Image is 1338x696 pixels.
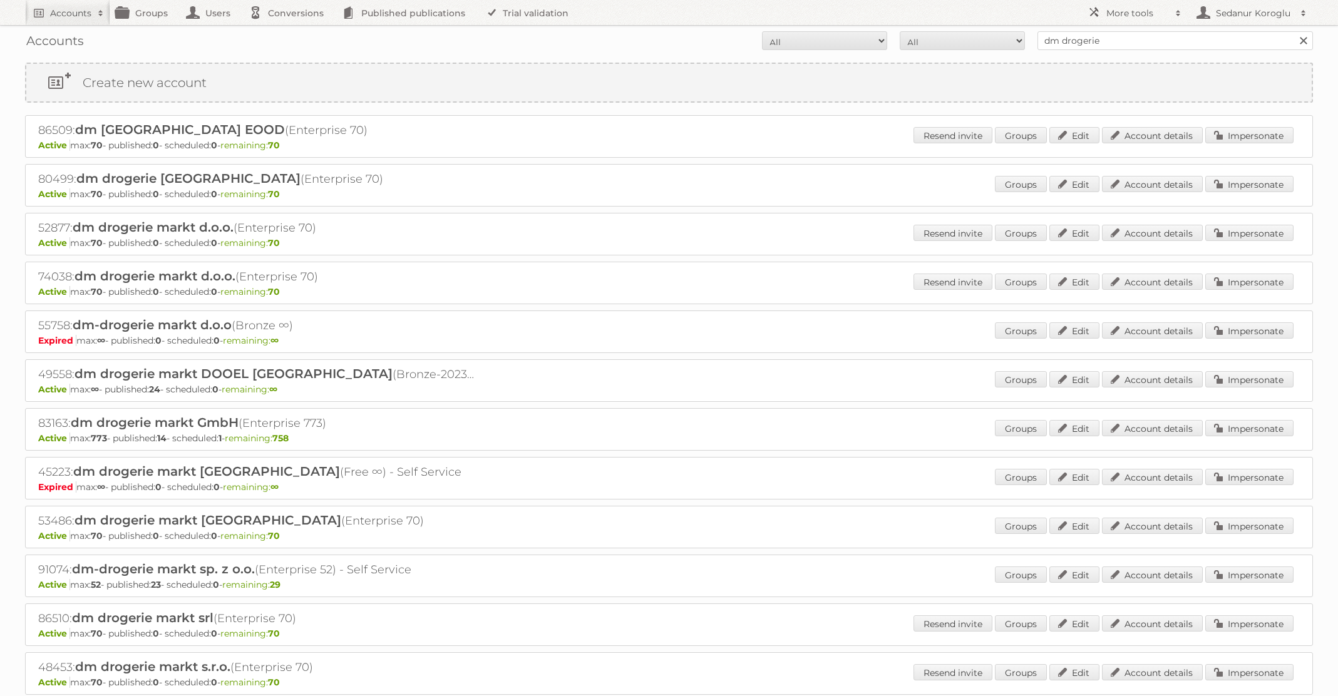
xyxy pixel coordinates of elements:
[212,384,219,395] strong: 0
[38,659,476,675] h2: 48453: (Enterprise 70)
[211,677,217,688] strong: 0
[1049,469,1099,485] a: Edit
[913,615,992,632] a: Resend invite
[72,610,214,625] span: dm drogerie markt srl
[38,481,1300,493] p: max: - published: - scheduled: -
[38,140,70,151] span: Active
[38,171,476,187] h2: 80499: (Enterprise 70)
[1102,371,1203,387] a: Account details
[220,140,280,151] span: remaining:
[214,481,220,493] strong: 0
[155,481,162,493] strong: 0
[220,188,280,200] span: remaining:
[38,286,1300,297] p: max: - published: - scheduled: -
[73,317,232,332] span: dm-drogerie markt d.o.o
[38,286,70,297] span: Active
[1205,322,1294,339] a: Impersonate
[268,188,280,200] strong: 70
[73,220,234,235] span: dm drogerie markt d.o.o.
[91,579,101,590] strong: 52
[211,237,217,248] strong: 0
[211,188,217,200] strong: 0
[157,432,167,444] strong: 14
[223,335,279,346] span: remaining:
[38,432,70,444] span: Active
[38,237,70,248] span: Active
[38,464,476,480] h2: 45223: (Free ∞) - Self Service
[38,579,70,590] span: Active
[153,237,159,248] strong: 0
[268,286,280,297] strong: 70
[268,677,280,688] strong: 70
[1049,322,1099,339] a: Edit
[268,237,280,248] strong: 70
[211,530,217,541] strong: 0
[73,464,340,479] span: dm drogerie markt [GEOGRAPHIC_DATA]
[1205,420,1294,436] a: Impersonate
[1205,664,1294,680] a: Impersonate
[1102,615,1203,632] a: Account details
[38,140,1300,151] p: max: - published: - scheduled: -
[268,140,280,151] strong: 70
[995,420,1047,436] a: Groups
[272,432,289,444] strong: 758
[1102,566,1203,583] a: Account details
[38,579,1300,590] p: max: - published: - scheduled: -
[211,140,217,151] strong: 0
[1102,176,1203,192] a: Account details
[995,615,1047,632] a: Groups
[38,628,1300,639] p: max: - published: - scheduled: -
[211,628,217,639] strong: 0
[220,237,280,248] span: remaining:
[75,269,235,284] span: dm drogerie markt d.o.o.
[38,513,476,529] h2: 53486: (Enterprise 70)
[1049,176,1099,192] a: Edit
[213,579,219,590] strong: 0
[214,335,220,346] strong: 0
[91,384,99,395] strong: ∞
[913,225,992,241] a: Resend invite
[223,481,279,493] span: remaining:
[38,122,476,138] h2: 86509: (Enterprise 70)
[38,188,1300,200] p: max: - published: - scheduled: -
[220,628,280,639] span: remaining:
[97,481,105,493] strong: ∞
[38,530,70,541] span: Active
[1102,322,1203,339] a: Account details
[38,384,70,395] span: Active
[995,274,1047,290] a: Groups
[75,366,393,381] span: dm drogerie markt DOOEL [GEOGRAPHIC_DATA]
[75,513,341,528] span: dm drogerie markt [GEOGRAPHIC_DATA]
[153,628,159,639] strong: 0
[1102,469,1203,485] a: Account details
[149,384,160,395] strong: 24
[91,628,103,639] strong: 70
[75,659,230,674] span: dm drogerie markt s.r.o.
[38,269,476,285] h2: 74038: (Enterprise 70)
[1205,225,1294,241] a: Impersonate
[1049,615,1099,632] a: Edit
[38,610,476,627] h2: 86510: (Enterprise 70)
[38,317,476,334] h2: 55758: (Bronze ∞)
[995,518,1047,534] a: Groups
[153,677,159,688] strong: 0
[91,677,103,688] strong: 70
[1049,518,1099,534] a: Edit
[222,579,280,590] span: remaining:
[91,286,103,297] strong: 70
[1205,274,1294,290] a: Impersonate
[1049,371,1099,387] a: Edit
[220,677,280,688] span: remaining:
[913,274,992,290] a: Resend invite
[995,566,1047,583] a: Groups
[913,664,992,680] a: Resend invite
[38,188,70,200] span: Active
[38,677,1300,688] p: max: - published: - scheduled: -
[1205,371,1294,387] a: Impersonate
[220,286,280,297] span: remaining:
[91,188,103,200] strong: 70
[1102,274,1203,290] a: Account details
[219,432,222,444] strong: 1
[38,220,476,236] h2: 52877: (Enterprise 70)
[38,335,76,346] span: Expired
